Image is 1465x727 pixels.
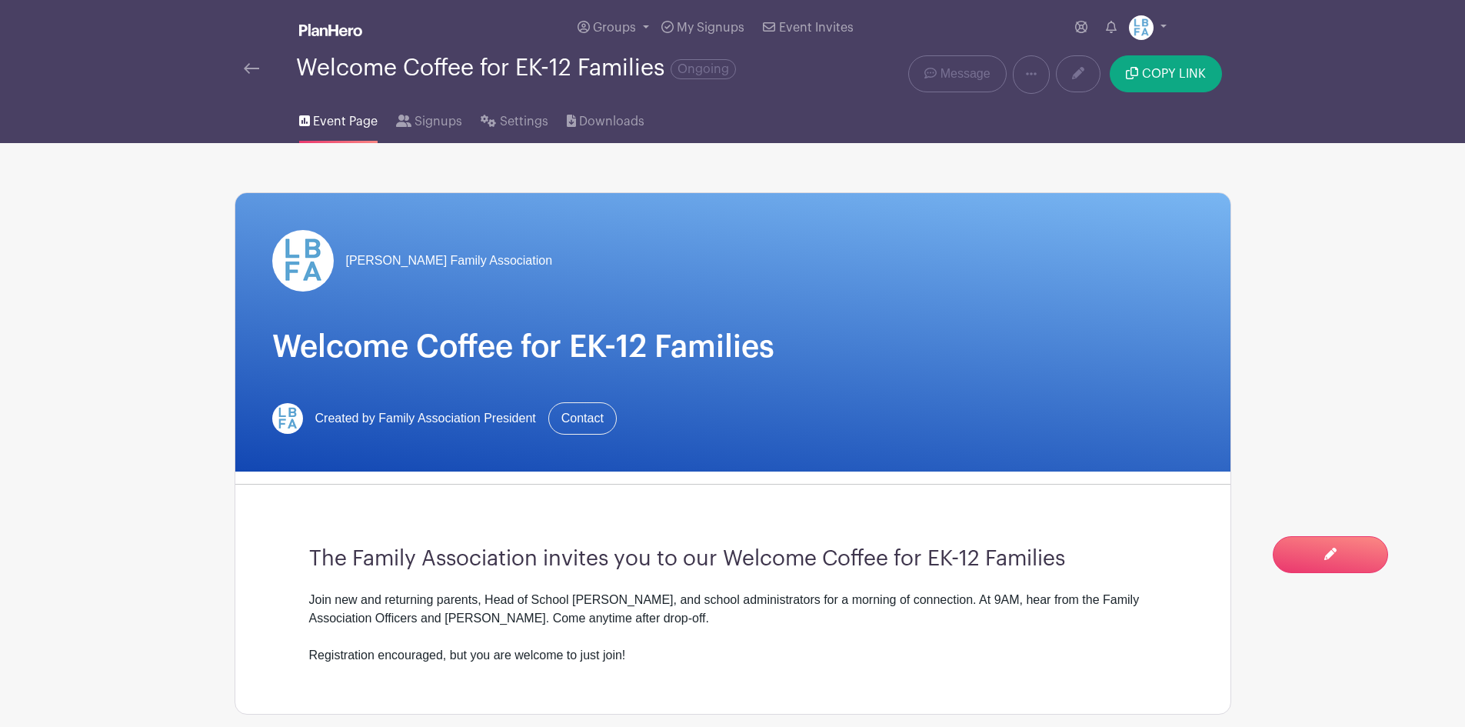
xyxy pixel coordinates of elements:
[396,94,462,143] a: Signups
[272,403,303,434] img: LBFArev.png
[779,22,854,34] span: Event Invites
[346,252,553,270] span: [PERSON_NAME] Family Association
[579,112,644,131] span: Downloads
[315,409,536,428] span: Created by Family Association President
[272,230,334,292] img: LBFArev.png
[296,55,736,81] div: Welcome Coffee for EK-12 Families
[567,94,644,143] a: Downloads
[309,546,1157,572] h3: The Family Association invites you to our Welcome Coffee for EK-12 Families
[1110,55,1221,92] button: COPY LINK
[908,55,1006,92] a: Message
[1129,15,1154,40] img: LBFArev.png
[313,112,378,131] span: Event Page
[244,63,259,74] img: back-arrow-29a5d9b10d5bd6ae65dc969a981735edf675c4d7a1fe02e03b50dbd4ba3cdb55.svg
[415,112,462,131] span: Signups
[500,112,548,131] span: Settings
[309,591,1157,665] div: Join new and returning parents, Head of School [PERSON_NAME], and school administrators for a mor...
[593,22,636,34] span: Groups
[299,24,362,36] img: logo_white-6c42ec7e38ccf1d336a20a19083b03d10ae64f83f12c07503d8b9e83406b4c7d.svg
[677,22,744,34] span: My Signups
[1142,68,1206,80] span: COPY LINK
[272,328,1194,365] h1: Welcome Coffee for EK-12 Families
[671,59,736,79] span: Ongoing
[299,94,378,143] a: Event Page
[548,402,617,435] a: Contact
[481,94,548,143] a: Settings
[941,65,991,83] span: Message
